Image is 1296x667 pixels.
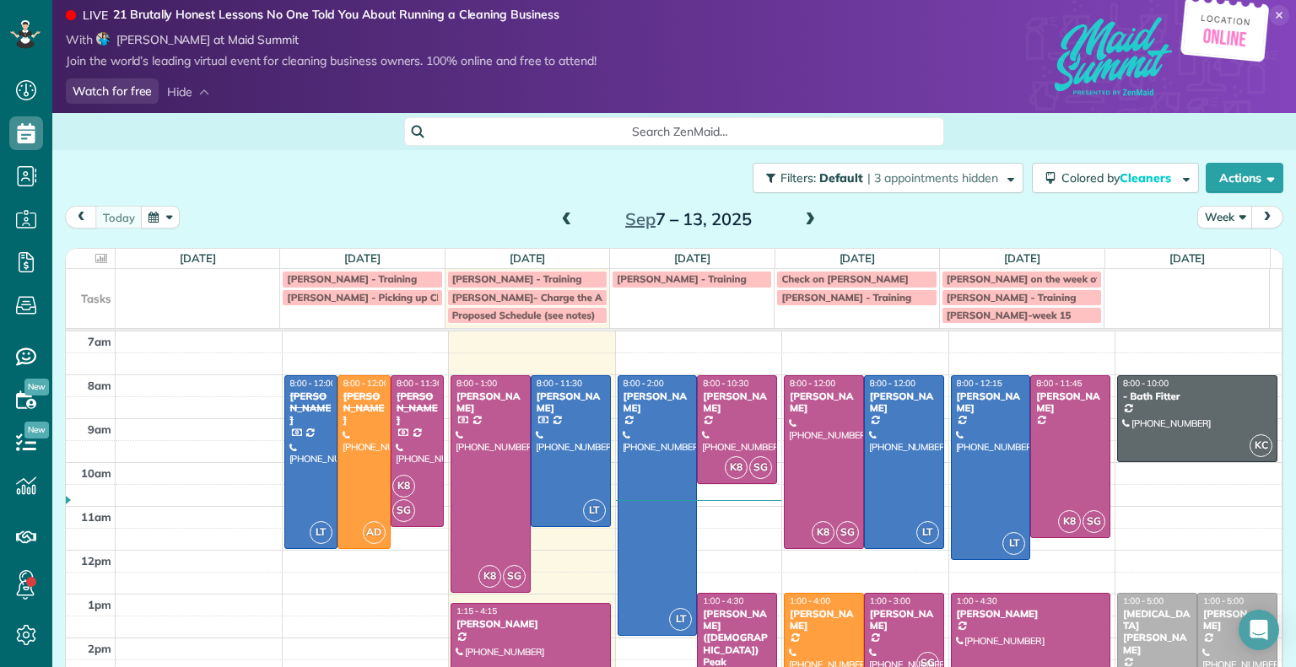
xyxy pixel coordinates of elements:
[66,32,93,47] span: With
[452,272,582,285] span: [PERSON_NAME] - Training
[790,595,830,606] span: 1:00 - 4:00
[869,390,939,415] div: [PERSON_NAME]
[1197,206,1253,229] button: Week
[789,390,859,415] div: [PERSON_NAME]
[753,163,1023,193] button: Filters: Default | 3 appointments hidden
[1122,608,1192,657] div: [MEDICAL_DATA][PERSON_NAME]
[947,291,1077,304] span: [PERSON_NAME] - Training
[392,475,415,498] span: K8
[870,378,915,389] span: 8:00 - 12:00
[957,378,1002,389] span: 8:00 - 12:15
[1202,608,1272,632] div: [PERSON_NAME]
[396,390,439,427] div: [PERSON_NAME]
[617,272,747,285] span: [PERSON_NAME] - Training
[790,378,835,389] span: 8:00 - 12:00
[363,521,386,544] span: AD
[478,565,501,588] span: K8
[812,521,834,544] span: K8
[456,390,526,415] div: [PERSON_NAME]
[290,378,336,389] span: 8:00 - 12:00
[1250,434,1272,457] span: KC
[1002,532,1025,555] span: LT
[81,466,111,480] span: 10am
[725,456,748,479] span: K8
[957,595,997,606] span: 1:00 - 4:30
[869,608,939,632] div: [PERSON_NAME]
[113,7,559,24] strong: 21 Brutally Honest Lessons No One Told You About Running a Cleaning Business
[625,208,656,229] span: Sep
[819,170,864,186] span: Default
[1083,510,1105,533] span: SG
[956,390,1026,415] div: [PERSON_NAME]
[96,32,110,46] img: angela-brown-4d683074ae0fcca95727484455e3f3202927d5098cd1ff65ad77dadb9e4011d8.jpg
[1120,170,1174,186] span: Cleaners
[781,291,911,304] span: [PERSON_NAME] - Training
[88,422,111,436] span: 9am
[1036,378,1082,389] span: 8:00 - 11:45
[583,210,794,229] h2: 7 – 13, 2025
[840,251,876,265] a: [DATE]
[1203,595,1244,606] span: 1:00 - 5:00
[781,272,909,285] span: Check on [PERSON_NAME]
[88,335,111,348] span: 7am
[536,390,606,415] div: [PERSON_NAME]
[287,291,458,304] span: [PERSON_NAME] - Picking up Check
[1251,206,1283,229] button: next
[1032,163,1199,193] button: Colored byCleaners
[81,554,111,567] span: 12pm
[397,378,442,389] span: 8:00 - 11:30
[583,499,606,522] span: LT
[623,390,693,415] div: [PERSON_NAME]
[116,32,299,47] span: [PERSON_NAME] at Maid Summit
[1123,378,1169,389] span: 8:00 - 10:00
[503,565,526,588] span: SG
[1035,390,1105,415] div: [PERSON_NAME]
[344,251,381,265] a: [DATE]
[867,170,998,186] span: | 3 appointments hidden
[780,170,816,186] span: Filters:
[456,618,606,630] div: [PERSON_NAME]
[1058,510,1081,533] span: K8
[392,499,415,522] span: SG
[669,608,692,631] span: LT
[956,608,1106,620] div: [PERSON_NAME]
[1123,595,1164,606] span: 1:00 - 5:00
[66,48,597,74] div: Join the world’s leading virtual event for cleaning business owners. 100% online and free to attend!
[947,309,1072,321] span: [PERSON_NAME]-week 15
[789,608,859,632] div: [PERSON_NAME]
[452,309,596,321] span: Proposed Schedule (see notes)
[456,605,497,616] span: 1:15 - 4:15
[180,251,216,265] a: [DATE]
[510,251,546,265] a: [DATE]
[452,291,645,304] span: [PERSON_NAME]- Charge the Amex card
[1169,251,1206,265] a: [DATE]
[88,642,111,655] span: 2pm
[674,251,710,265] a: [DATE]
[1239,610,1279,650] div: Open Intercom Messenger
[947,272,1119,285] span: [PERSON_NAME] on the week of 15?
[88,379,111,392] span: 8am
[343,390,386,427] div: [PERSON_NAME]
[287,272,417,285] span: [PERSON_NAME] - Training
[703,378,748,389] span: 8:00 - 10:30
[916,521,939,544] span: LT
[624,378,664,389] span: 8:00 - 2:00
[1122,390,1272,402] div: - Bath Fitter
[744,163,1023,193] a: Filters: Default | 3 appointments hidden
[83,7,108,24] div: LIVE
[537,378,582,389] span: 8:00 - 11:30
[66,78,159,105] a: Watch for free
[24,379,49,395] span: New
[310,521,332,544] span: LT
[1004,251,1040,265] a: [DATE]
[88,598,111,611] span: 1pm
[1061,170,1177,186] span: Colored by
[703,595,743,606] span: 1:00 - 4:30
[836,521,859,544] span: SG
[95,206,143,229] button: today
[456,378,497,389] span: 8:00 - 1:00
[65,206,97,229] button: prev
[81,510,111,524] span: 11am
[870,595,910,606] span: 1:00 - 3:00
[24,422,49,438] span: New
